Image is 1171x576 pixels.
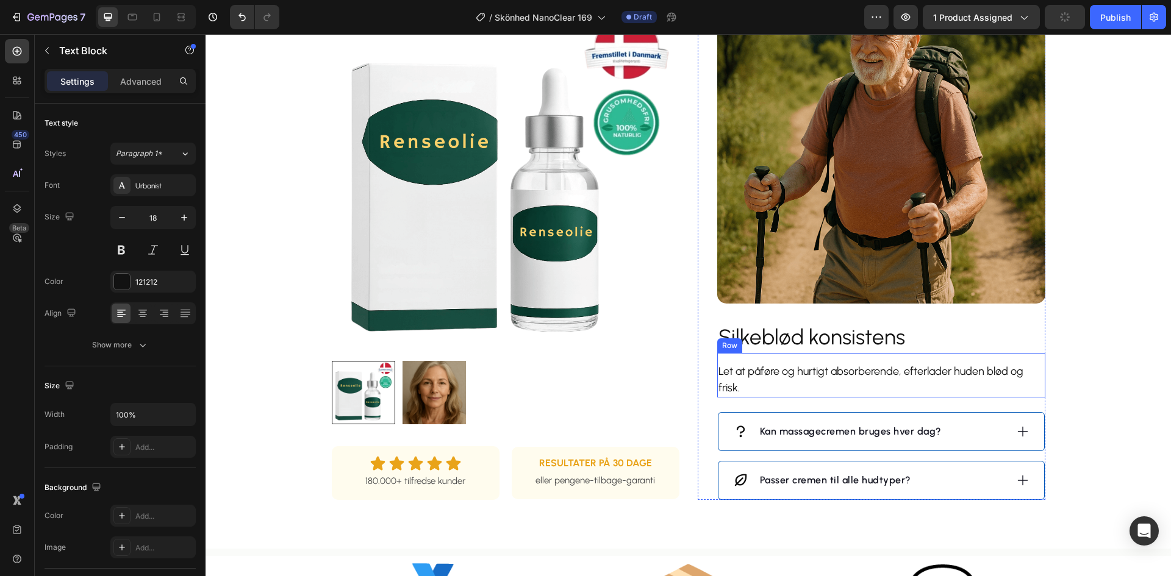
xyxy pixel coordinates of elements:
[45,148,66,159] div: Styles
[9,223,29,233] div: Beta
[923,5,1040,29] button: 1 product assigned
[634,12,652,23] span: Draft
[45,180,60,191] div: Font
[554,439,706,453] p: Passer cremen til alle hudtyper?
[489,11,492,24] span: /
[12,130,29,140] div: 450
[326,438,454,455] p: eller pengene-tilbage-garanti
[60,75,95,88] p: Settings
[45,209,77,226] div: Size
[111,404,195,425] input: Auto
[1100,11,1131,24] div: Publish
[135,542,193,553] div: Add...
[45,441,73,452] div: Padding
[5,5,91,29] button: 7
[324,422,456,437] h2: RESULTATER PÅ 30 DAGE
[80,10,85,24] p: 7
[230,5,279,29] div: Undo/Redo
[45,480,104,496] div: Background
[120,75,162,88] p: Advanced
[45,409,65,420] div: Width
[512,288,840,319] h2: Silkeblød konsistens
[59,43,163,58] p: Text Block
[45,334,196,356] button: Show more
[495,11,592,24] span: Skönhed NanoClear 169
[135,180,193,191] div: Urbanist
[135,511,193,522] div: Add...
[514,306,534,317] div: Row
[135,442,193,453] div: Add...
[135,277,193,288] div: 121212
[554,390,736,405] p: Kan massagecremen bruges hver dag?
[45,510,63,521] div: Color
[513,329,839,362] p: Let at påføre og hurtigt absorberende, efterlader huden blød og frisk.
[45,118,78,129] div: Text style
[933,11,1012,24] span: 1 product assigned
[45,305,79,322] div: Align
[45,542,66,553] div: Image
[92,339,149,351] div: Show more
[45,378,77,394] div: Size
[206,34,1171,576] iframe: Design area
[45,276,63,287] div: Color
[110,143,196,165] button: Paragraph 1*
[116,148,162,159] span: Paragraph 1*
[1090,5,1141,29] button: Publish
[1130,516,1159,546] div: Open Intercom Messenger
